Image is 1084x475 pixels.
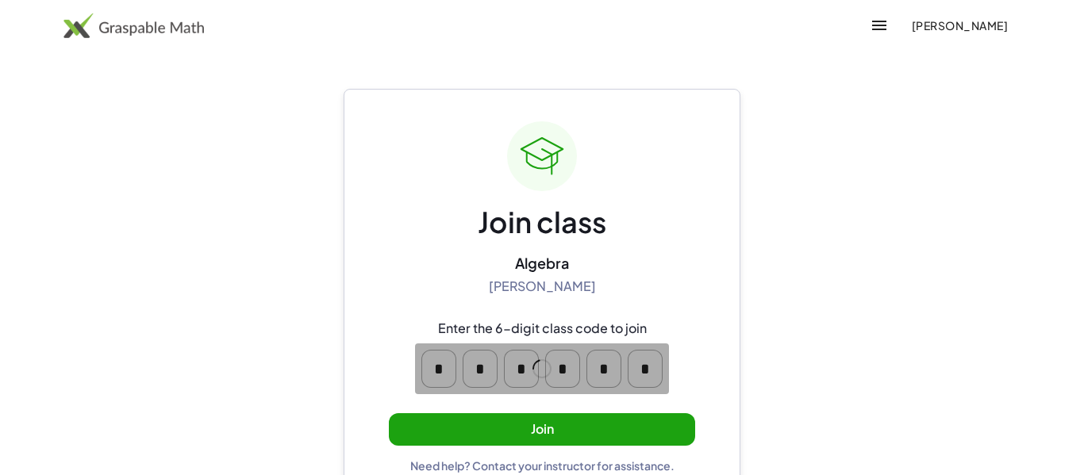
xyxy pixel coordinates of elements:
[489,278,596,295] div: [PERSON_NAME]
[410,458,675,473] div: Need help? Contact your instructor for assistance.
[389,413,695,446] button: Join
[515,254,569,272] div: Algebra
[898,11,1021,40] button: [PERSON_NAME]
[911,18,1008,33] span: [PERSON_NAME]
[438,320,647,337] div: Enter the 6-digit class code to join
[478,204,606,241] div: Join class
